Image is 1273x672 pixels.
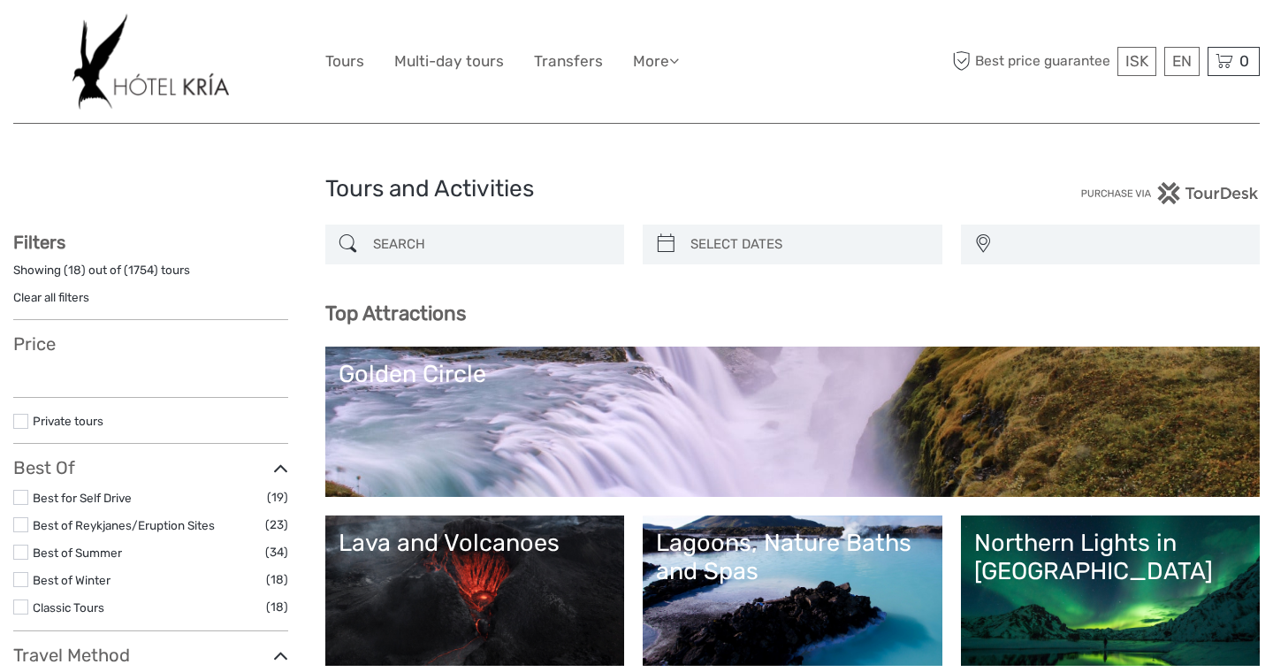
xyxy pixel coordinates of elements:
label: 18 [68,262,81,279]
h3: Best Of [13,457,288,478]
a: Transfers [534,49,603,74]
div: Golden Circle [339,360,1247,388]
a: Classic Tours [33,600,104,615]
span: (19) [267,487,288,508]
span: ISK [1125,52,1148,70]
div: Lava and Volcanoes [339,529,612,557]
strong: Filters [13,232,65,253]
span: (34) [265,542,288,562]
input: SEARCH [366,229,616,260]
div: Showing ( ) out of ( ) tours [13,262,288,289]
span: (18) [266,569,288,590]
input: SELECT DATES [683,229,934,260]
b: Top Attractions [325,302,466,325]
div: EN [1164,47,1200,76]
a: More [633,49,679,74]
a: Northern Lights in [GEOGRAPHIC_DATA] [974,529,1247,653]
a: Best of Winter [33,573,111,587]
span: 0 [1237,52,1252,70]
span: (18) [266,597,288,617]
a: Lagoons, Nature Baths and Spas [656,529,929,653]
a: Best of Summer [33,546,122,560]
img: 532-e91e591f-ac1d-45f7-9962-d0f146f45aa0_logo_big.jpg [72,13,229,110]
a: Multi-day tours [394,49,504,74]
a: Golden Circle [339,360,1247,484]
h3: Price [13,333,288,355]
h3: Travel Method [13,645,288,666]
label: 1754 [128,262,154,279]
a: Tours [325,49,364,74]
a: Lava and Volcanoes [339,529,612,653]
img: PurchaseViaTourDesk.png [1080,182,1260,204]
a: Private tours [33,414,103,428]
a: Best for Self Drive [33,491,132,505]
div: Northern Lights in [GEOGRAPHIC_DATA] [974,529,1247,586]
h1: Tours and Activities [325,175,949,203]
div: Lagoons, Nature Baths and Spas [656,529,929,586]
span: (23) [265,515,288,535]
span: Best price guarantee [949,47,1114,76]
a: Clear all filters [13,290,89,304]
a: Best of Reykjanes/Eruption Sites [33,518,215,532]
